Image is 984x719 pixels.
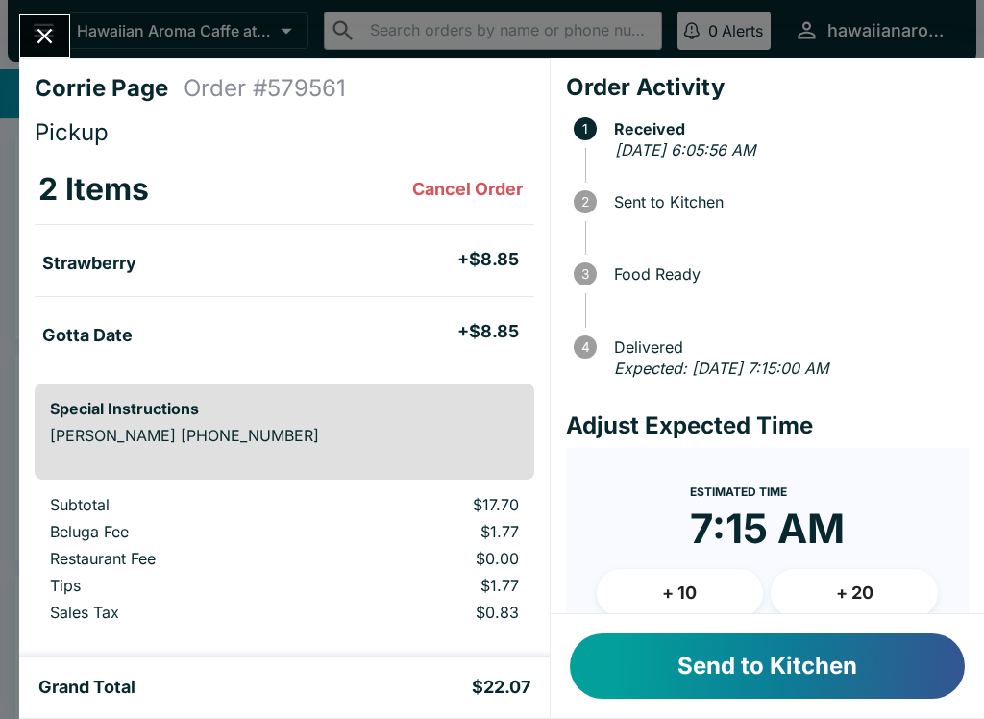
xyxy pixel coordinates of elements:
[50,576,309,595] p: Tips
[184,74,346,103] h4: Order # 579561
[50,399,519,418] h6: Special Instructions
[614,359,828,378] em: Expected: [DATE] 7:15:00 AM
[597,569,764,617] button: + 10
[35,118,109,146] span: Pickup
[690,504,845,554] time: 7:15 AM
[340,576,519,595] p: $1.77
[50,522,309,541] p: Beluga Fee
[581,194,589,210] text: 2
[42,324,133,347] h5: Gotta Date
[20,15,69,57] button: Close
[50,426,519,445] p: [PERSON_NAME] [PHONE_NUMBER]
[50,603,309,622] p: Sales Tax
[472,676,530,699] h5: $22.07
[340,522,519,541] p: $1.77
[457,248,519,271] h5: + $8.85
[771,569,938,617] button: + 20
[566,411,969,440] h4: Adjust Expected Time
[35,495,534,630] table: orders table
[340,495,519,514] p: $17.70
[457,320,519,343] h5: + $8.85
[690,484,787,499] span: Estimated Time
[50,495,309,514] p: Subtotal
[604,120,969,137] span: Received
[50,549,309,568] p: Restaurant Fee
[604,265,969,283] span: Food Ready
[581,266,589,282] text: 3
[42,252,136,275] h5: Strawberry
[35,74,184,103] h4: Corrie Page
[615,140,755,160] em: [DATE] 6:05:56 AM
[604,338,969,356] span: Delivered
[604,193,969,211] span: Sent to Kitchen
[570,633,965,699] button: Send to Kitchen
[38,170,149,209] h3: 2 Items
[580,339,589,355] text: 4
[340,549,519,568] p: $0.00
[340,603,519,622] p: $0.83
[582,121,588,136] text: 1
[38,676,135,699] h5: Grand Total
[566,73,969,102] h4: Order Activity
[35,155,534,368] table: orders table
[405,170,530,209] button: Cancel Order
